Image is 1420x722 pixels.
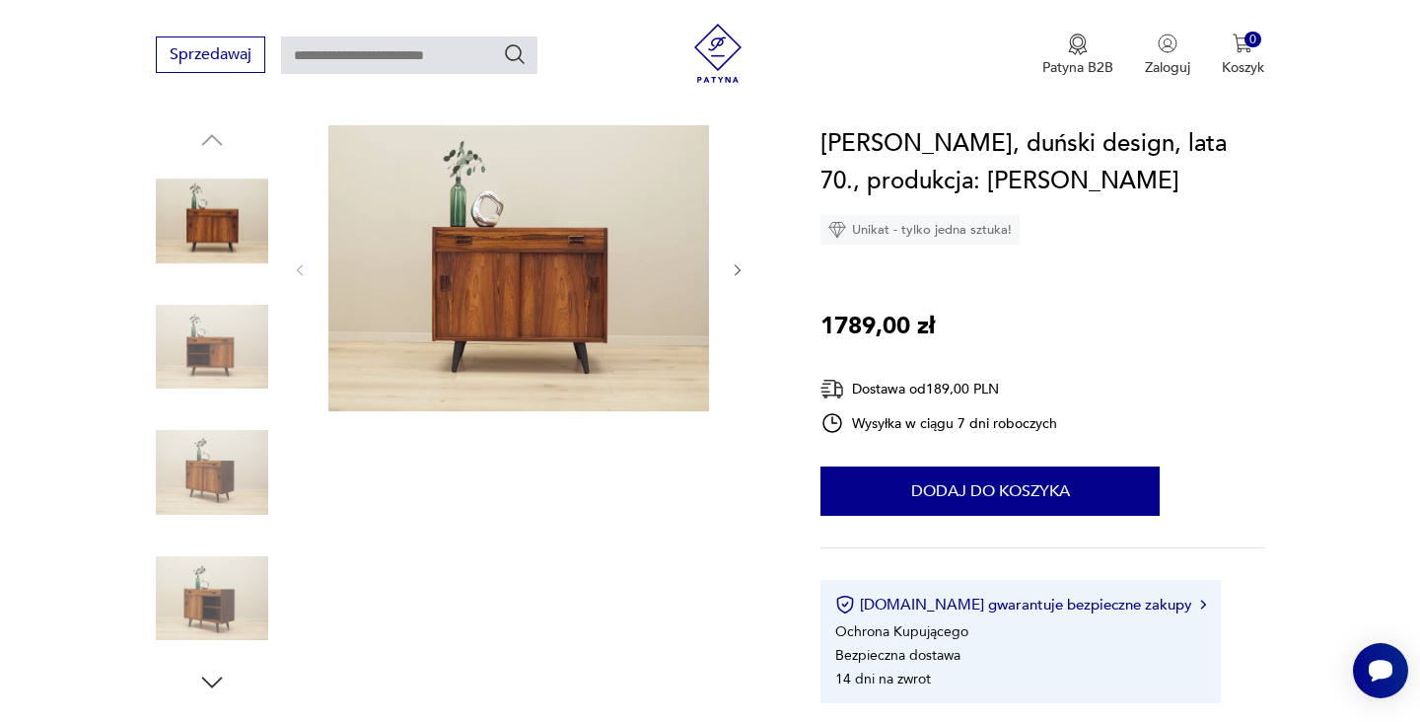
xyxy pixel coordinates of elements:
img: Zdjęcie produktu Szafka palisandrowa, duński design, lata 70., produkcja: Dania [328,125,709,411]
img: Ikona diamentu [828,221,846,239]
div: 0 [1244,32,1261,48]
p: Koszyk [1222,58,1264,77]
img: Zdjęcie produktu Szafka palisandrowa, duński design, lata 70., produkcja: Dania [156,165,268,277]
img: Zdjęcie produktu Szafka palisandrowa, duński design, lata 70., produkcja: Dania [156,542,268,655]
li: 14 dni na zwrot [835,670,931,688]
button: Dodaj do koszyka [820,467,1160,516]
button: Sprzedawaj [156,36,265,73]
div: Unikat - tylko jedna sztuka! [820,215,1020,245]
a: Ikona medaluPatyna B2B [1042,34,1113,77]
button: [DOMAIN_NAME] gwarantuje bezpieczne zakupy [835,595,1205,614]
img: Ikona medalu [1068,34,1088,55]
p: 1789,00 zł [820,308,935,345]
div: Dostawa od 189,00 PLN [820,377,1057,401]
img: Ikona certyfikatu [835,595,855,614]
a: Sprzedawaj [156,49,265,63]
div: Wysyłka w ciągu 7 dni roboczych [820,411,1057,435]
button: 0Koszyk [1222,34,1264,77]
p: Zaloguj [1145,58,1190,77]
iframe: Smartsupp widget button [1353,643,1408,698]
img: Zdjęcie produktu Szafka palisandrowa, duński design, lata 70., produkcja: Dania [156,291,268,403]
button: Szukaj [503,42,527,66]
img: Ikona strzałki w prawo [1200,600,1206,610]
img: Ikona dostawy [820,377,844,401]
h1: [PERSON_NAME], duński design, lata 70., produkcja: [PERSON_NAME] [820,125,1263,200]
img: Zdjęcie produktu Szafka palisandrowa, duński design, lata 70., produkcja: Dania [156,416,268,529]
p: Patyna B2B [1042,58,1113,77]
button: Patyna B2B [1042,34,1113,77]
li: Ochrona Kupującego [835,622,968,641]
img: Patyna - sklep z meblami i dekoracjami vintage [688,24,747,83]
li: Bezpieczna dostawa [835,646,960,665]
img: Ikona koszyka [1233,34,1252,53]
button: Zaloguj [1145,34,1190,77]
img: Ikonka użytkownika [1158,34,1177,53]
